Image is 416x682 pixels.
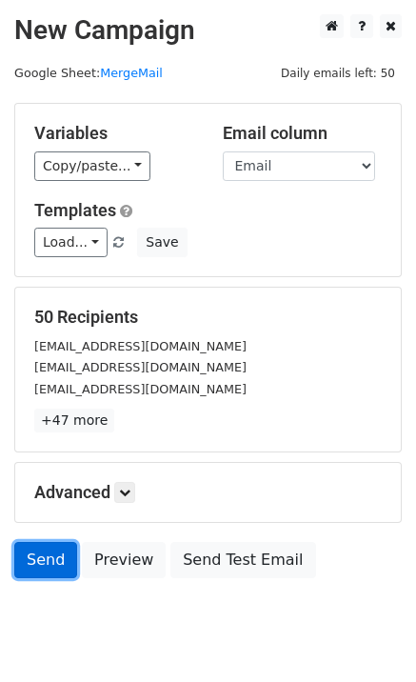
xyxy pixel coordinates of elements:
a: +47 more [34,409,114,432]
iframe: Chat Widget [321,591,416,682]
a: Send Test Email [170,542,315,578]
span: Daily emails left: 50 [274,63,402,84]
a: Daily emails left: 50 [274,66,402,80]
a: Preview [82,542,166,578]
h5: Variables [34,123,194,144]
a: MergeMail [100,66,163,80]
h5: 50 Recipients [34,307,382,328]
small: [EMAIL_ADDRESS][DOMAIN_NAME] [34,360,247,374]
small: [EMAIL_ADDRESS][DOMAIN_NAME] [34,382,247,396]
h5: Email column [223,123,383,144]
a: Copy/paste... [34,151,150,181]
button: Save [137,228,187,257]
h5: Advanced [34,482,382,503]
small: [EMAIL_ADDRESS][DOMAIN_NAME] [34,339,247,353]
a: Load... [34,228,108,257]
h2: New Campaign [14,14,402,47]
small: Google Sheet: [14,66,163,80]
a: Send [14,542,77,578]
a: Templates [34,200,116,220]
